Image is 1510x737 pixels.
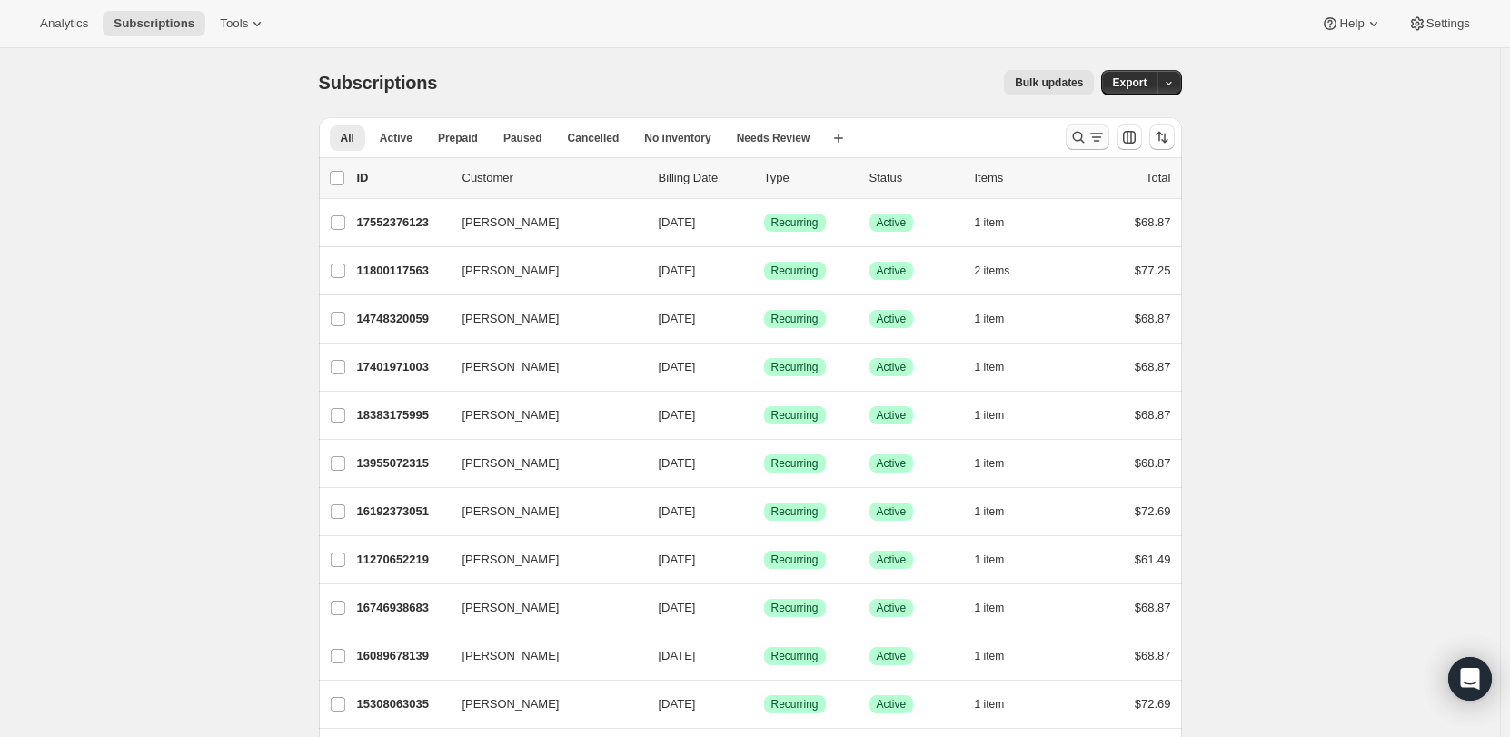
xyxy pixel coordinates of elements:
p: 16089678139 [357,647,448,665]
button: [PERSON_NAME] [452,353,633,382]
p: Billing Date [659,169,750,187]
p: 17401971003 [357,358,448,376]
p: 11270652219 [357,551,448,569]
div: 11800117563[PERSON_NAME][DATE]SuccessRecurringSuccessActive2 items$77.25 [357,258,1171,284]
span: [PERSON_NAME] [462,695,560,713]
span: Tools [220,16,248,31]
span: Recurring [771,360,819,374]
span: 1 item [975,360,1005,374]
span: $68.87 [1135,312,1171,325]
span: Recurring [771,553,819,567]
div: 16089678139[PERSON_NAME][DATE]SuccessRecurringSuccessActive1 item$68.87 [357,643,1171,669]
span: Export [1112,75,1147,90]
span: Active [877,553,907,567]
span: [DATE] [659,649,696,662]
span: Active [877,649,907,663]
span: [DATE] [659,312,696,325]
button: 1 item [975,451,1025,476]
p: 11800117563 [357,262,448,280]
button: Help [1310,11,1393,36]
span: Recurring [771,456,819,471]
span: [DATE] [659,456,696,470]
span: Prepaid [438,131,478,145]
span: Active [877,264,907,278]
span: Active [877,360,907,374]
div: 16746938683[PERSON_NAME][DATE]SuccessRecurringSuccessActive1 item$68.87 [357,595,1171,621]
p: 18383175995 [357,406,448,424]
button: Analytics [29,11,99,36]
button: [PERSON_NAME] [452,208,633,237]
span: [PERSON_NAME] [462,214,560,232]
button: 1 item [975,306,1025,332]
button: 1 item [975,499,1025,524]
div: Items [975,169,1066,187]
span: $68.87 [1135,360,1171,373]
span: $72.69 [1135,504,1171,518]
button: Settings [1397,11,1481,36]
span: Cancelled [568,131,620,145]
div: 14748320059[PERSON_NAME][DATE]SuccessRecurringSuccessActive1 item$68.87 [357,306,1171,332]
span: 2 items [975,264,1010,278]
button: Search and filter results [1066,124,1109,150]
p: Status [869,169,960,187]
span: Needs Review [737,131,810,145]
span: $68.87 [1135,601,1171,614]
button: Tools [209,11,277,36]
span: [DATE] [659,264,696,277]
span: $61.49 [1135,553,1171,566]
button: [PERSON_NAME] [452,690,633,719]
span: $72.69 [1135,697,1171,711]
div: 18383175995[PERSON_NAME][DATE]SuccessRecurringSuccessActive1 item$68.87 [357,403,1171,428]
button: [PERSON_NAME] [452,449,633,478]
span: No inventory [644,131,710,145]
span: [DATE] [659,215,696,229]
span: $77.25 [1135,264,1171,277]
span: $68.87 [1135,649,1171,662]
div: Type [764,169,855,187]
span: Active [877,601,907,615]
span: 1 item [975,697,1005,712]
span: 1 item [975,601,1005,615]
span: Subscriptions [319,73,438,93]
span: 1 item [975,456,1005,471]
button: 1 item [975,692,1025,717]
span: [PERSON_NAME] [462,599,560,617]
span: [PERSON_NAME] [462,262,560,280]
span: Recurring [771,504,819,519]
p: 16192373051 [357,503,448,521]
button: [PERSON_NAME] [452,256,633,285]
div: 17401971003[PERSON_NAME][DATE]SuccessRecurringSuccessActive1 item$68.87 [357,354,1171,380]
span: Recurring [771,649,819,663]
button: [PERSON_NAME] [452,401,633,430]
span: All [341,131,354,145]
div: 13955072315[PERSON_NAME][DATE]SuccessRecurringSuccessActive1 item$68.87 [357,451,1171,476]
p: ID [357,169,448,187]
span: Recurring [771,215,819,230]
span: Settings [1426,16,1470,31]
button: Export [1101,70,1157,95]
button: [PERSON_NAME] [452,642,633,671]
button: [PERSON_NAME] [452,593,633,622]
span: [PERSON_NAME] [462,647,560,665]
p: 16746938683 [357,599,448,617]
button: Create new view [824,125,853,151]
span: [PERSON_NAME] [462,406,560,424]
button: Customize table column order and visibility [1117,124,1142,150]
button: Sort the results [1149,124,1175,150]
p: 15308063035 [357,695,448,713]
button: 1 item [975,354,1025,380]
span: [DATE] [659,601,696,614]
span: [PERSON_NAME] [462,551,560,569]
p: Customer [462,169,644,187]
span: [PERSON_NAME] [462,358,560,376]
span: Analytics [40,16,88,31]
div: 16192373051[PERSON_NAME][DATE]SuccessRecurringSuccessActive1 item$72.69 [357,499,1171,524]
button: Subscriptions [103,11,205,36]
span: [DATE] [659,553,696,566]
span: Active [877,504,907,519]
span: Active [380,131,412,145]
span: [DATE] [659,697,696,711]
button: 2 items [975,258,1030,284]
span: Active [877,456,907,471]
span: Help [1339,16,1364,31]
